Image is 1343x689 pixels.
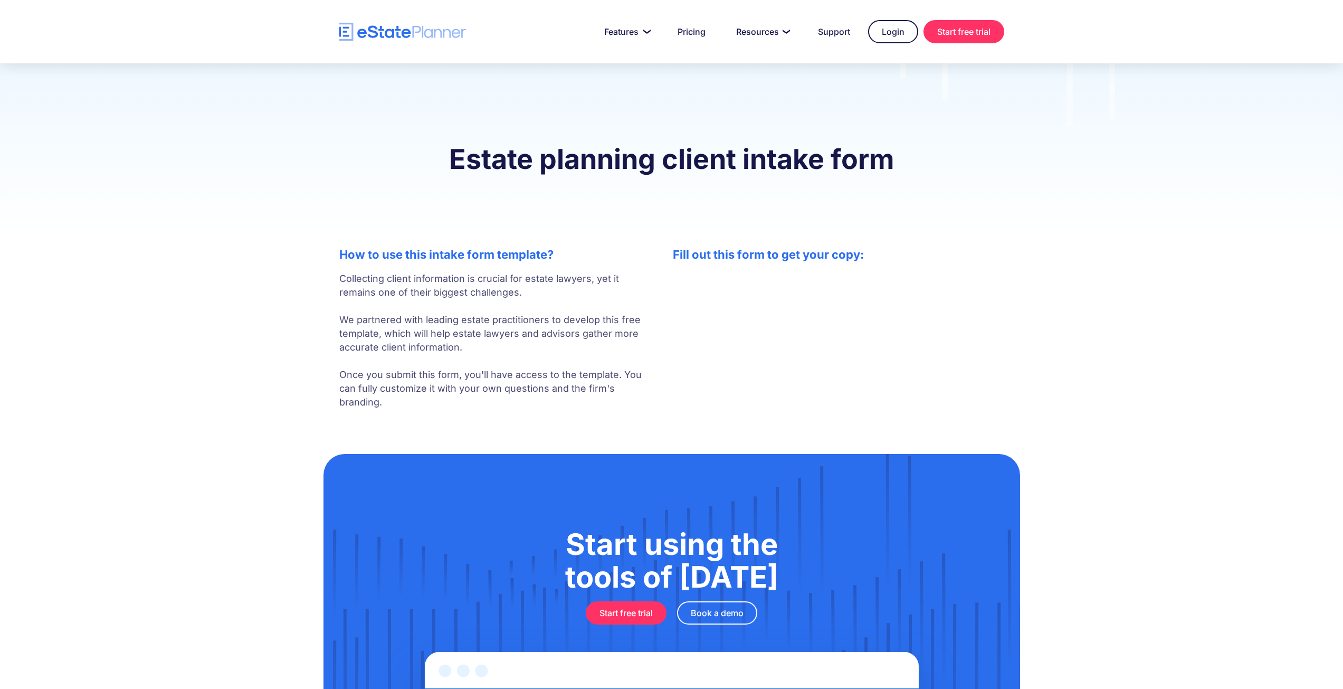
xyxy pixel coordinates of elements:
h1: Start using the tools of [DATE] [376,528,967,593]
strong: Estate planning client intake form [449,143,894,176]
a: Support [805,21,863,42]
a: Pricing [665,21,718,42]
a: Book a demo [677,601,757,625]
p: Collecting client information is crucial for estate lawyers, yet it remains one of their biggest ... [339,272,652,409]
a: home [339,23,466,41]
h2: Fill out this form to get your copy: [673,248,1004,261]
a: Login [868,20,918,43]
a: Resources [723,21,800,42]
h2: How to use this intake form template? [339,248,652,261]
a: Start free trial [923,20,1004,43]
a: Features [592,21,660,42]
a: Start free trial [586,601,666,625]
